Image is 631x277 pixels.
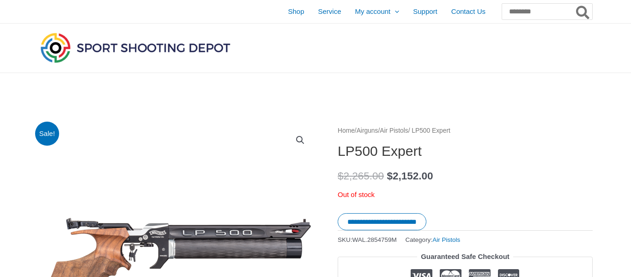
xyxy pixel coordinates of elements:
[387,170,393,182] span: $
[338,127,355,134] a: Home
[35,122,60,146] span: Sale!
[338,188,593,201] p: Out of stock
[38,31,232,65] img: Sport Shooting Depot
[352,236,397,243] span: WAL.2854759M
[387,170,433,182] bdi: 2,152.00
[338,170,344,182] span: $
[338,234,397,246] span: SKU:
[357,127,378,134] a: Airguns
[292,132,309,148] a: View full-screen image gallery
[574,4,592,19] button: Search
[380,127,408,134] a: Air Pistols
[432,236,460,243] a: Air Pistols
[338,170,384,182] bdi: 2,265.00
[417,250,513,263] legend: Guaranteed Safe Checkout
[406,234,461,246] span: Category:
[338,143,593,160] h1: LP500 Expert
[338,125,593,137] nav: Breadcrumb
